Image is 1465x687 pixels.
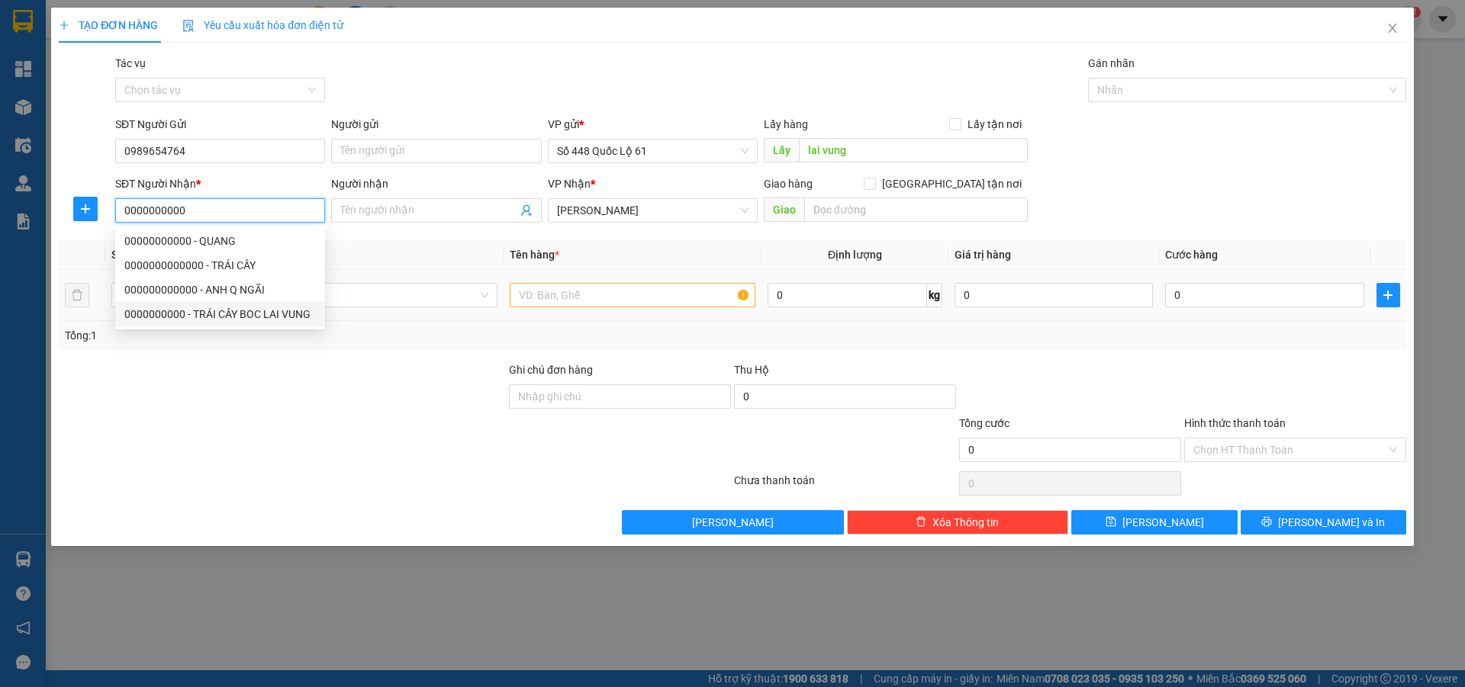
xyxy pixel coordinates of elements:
[124,306,316,323] div: 0000000000 - TRÁI CÂY BOC LAI VUNG
[59,20,69,30] span: plus
[1184,417,1286,429] label: Hình thức thanh toán
[115,253,325,278] div: 0000000000000 - TRÁI CÂY
[115,57,146,69] label: Tác vụ
[115,116,325,133] div: SĐT Người Gửi
[932,514,999,531] span: Xóa Thông tin
[622,510,844,535] button: [PERSON_NAME]
[124,233,316,249] div: 00000000000 - QUANG
[331,175,541,192] div: Người nhận
[74,203,97,215] span: plus
[124,281,316,298] div: 000000000000 - ANH Q NGÃI
[509,384,731,409] input: Ghi chú đơn hàng
[955,283,1153,307] input: 0
[261,284,488,307] span: Khác
[331,116,541,133] div: Người gửi
[1261,516,1272,528] span: printer
[916,516,926,528] span: delete
[115,302,325,326] div: 0000000000 - TRÁI CÂY BOC LAI VUNG
[732,472,958,499] div: Chưa thanh toán
[115,278,325,302] div: 000000000000 - ANH Q NGÃI
[1071,510,1237,535] button: save[PERSON_NAME]
[1377,289,1399,301] span: plus
[1386,22,1399,34] span: close
[1241,510,1406,535] button: printer[PERSON_NAME] và In
[828,249,882,261] span: Định lượng
[927,283,942,307] span: kg
[59,19,158,31] span: TẠO ĐƠN HÀNG
[65,327,565,344] div: Tổng: 1
[548,178,591,190] span: VP Nhận
[847,510,1069,535] button: deleteXóa Thông tin
[182,20,195,32] img: icon
[111,249,124,261] span: SL
[509,364,593,376] label: Ghi chú đơn hàng
[510,283,755,307] input: VD: Bàn, Ghế
[764,178,813,190] span: Giao hàng
[1122,514,1204,531] span: [PERSON_NAME]
[520,204,533,217] span: user-add
[764,197,804,222] span: Giao
[548,116,758,133] div: VP gửi
[1165,249,1218,261] span: Cước hàng
[764,118,808,130] span: Lấy hàng
[955,249,1011,261] span: Giá trị hàng
[876,175,1028,192] span: [GEOGRAPHIC_DATA] tận nơi
[1106,516,1116,528] span: save
[182,19,343,31] span: Yêu cầu xuất hóa đơn điện tử
[510,249,559,261] span: Tên hàng
[692,514,774,531] span: [PERSON_NAME]
[1088,57,1135,69] label: Gán nhãn
[1371,8,1414,50] button: Close
[961,116,1028,133] span: Lấy tận nơi
[557,199,749,222] span: Thanh Hoá
[115,175,325,192] div: SĐT Người Nhận
[124,257,316,274] div: 0000000000000 - TRÁI CÂY
[734,364,769,376] span: Thu Hộ
[73,197,98,221] button: plus
[804,197,1028,222] input: Dọc đường
[1278,514,1385,531] span: [PERSON_NAME] và In
[65,283,89,307] button: delete
[959,417,1009,429] span: Tổng cước
[115,229,325,253] div: 00000000000 - QUANG
[1376,283,1400,307] button: plus
[557,140,749,162] span: Số 448 Quốc Lộ 61
[764,138,799,162] span: Lấy
[799,138,1028,162] input: Dọc đường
